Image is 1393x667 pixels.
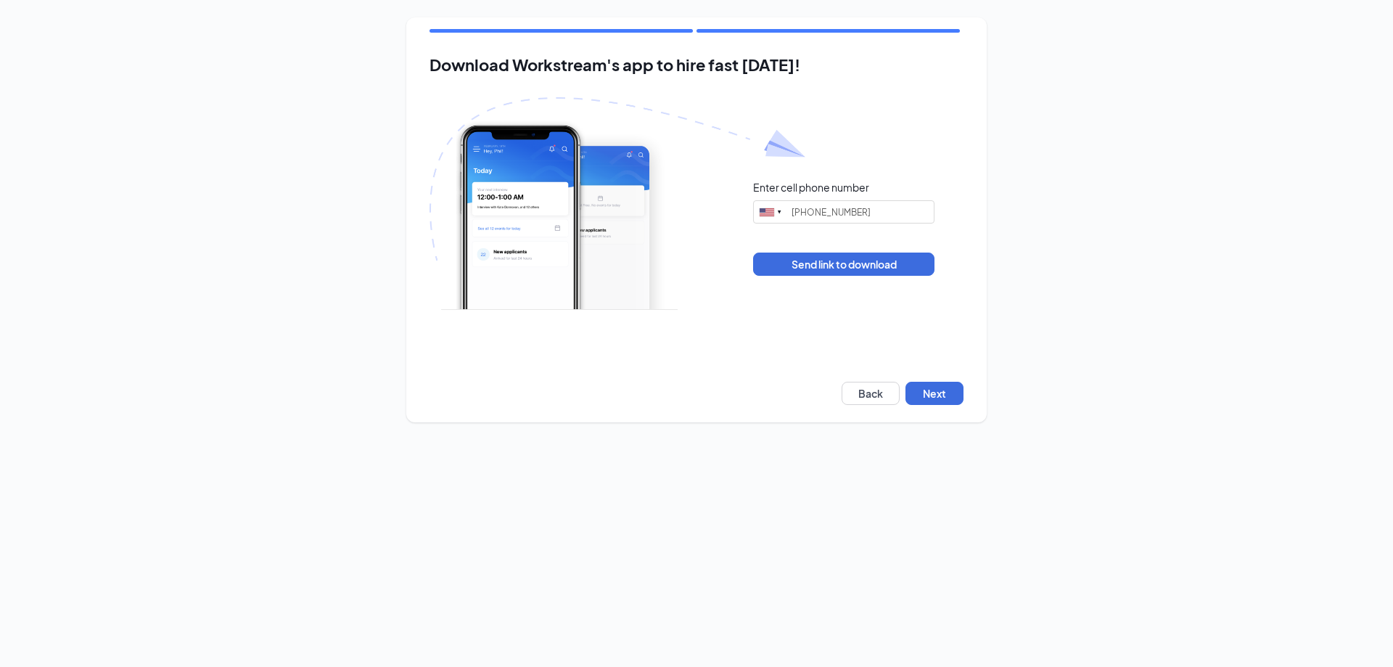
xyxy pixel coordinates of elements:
[430,97,805,310] img: Download Workstream's app with paper plane
[842,382,900,405] button: Back
[430,56,963,74] h2: Download Workstream's app to hire fast [DATE]!
[905,382,963,405] button: Next
[754,201,787,223] div: United States: +1
[753,180,869,195] div: Enter cell phone number
[753,253,934,276] button: Send link to download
